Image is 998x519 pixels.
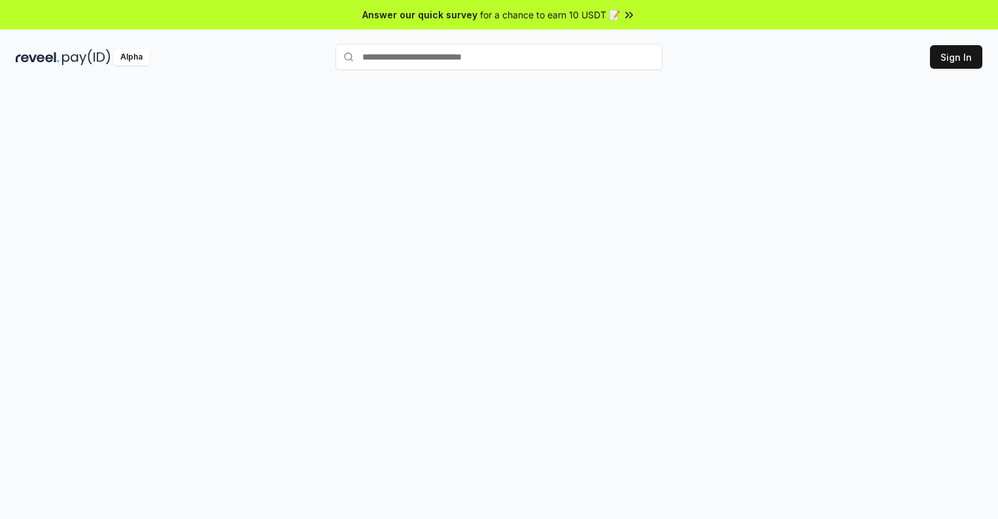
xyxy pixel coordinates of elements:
[62,49,111,65] img: pay_id
[362,8,477,22] span: Answer our quick survey
[113,49,150,65] div: Alpha
[480,8,620,22] span: for a chance to earn 10 USDT 📝
[930,45,982,69] button: Sign In
[16,49,60,65] img: reveel_dark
